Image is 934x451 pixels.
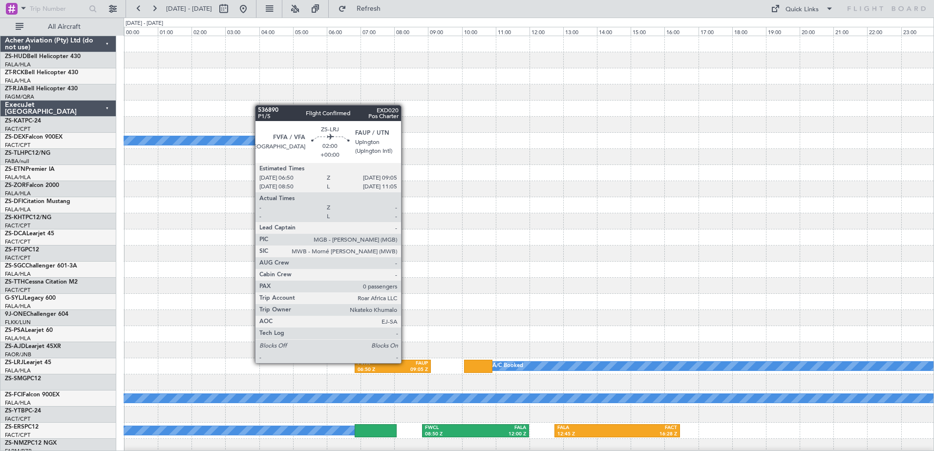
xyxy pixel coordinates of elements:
div: 17:00 [699,27,732,36]
div: 16:28 Z [617,431,677,438]
div: FALA [557,425,617,431]
a: ZS-LRJLearjet 45 [5,360,51,366]
a: FACT/CPT [5,431,30,439]
span: ZS-YTB [5,408,25,414]
a: ZS-PSALearjet 60 [5,328,53,333]
span: G-SYLJ [5,295,24,301]
a: ZS-ZORFalcon 2000 [5,183,59,188]
div: 00:00 [124,27,158,36]
span: ZS-PSA [5,328,25,333]
div: 02:00 [191,27,225,36]
a: FACT/CPT [5,254,30,262]
div: 12:00 [530,27,563,36]
span: 9J-ONE [5,311,26,317]
a: FALA/HLA [5,77,31,84]
span: [DATE] - [DATE] [166,4,212,13]
a: ZS-TLHPC12/NG [5,150,50,156]
span: ZS-KHT [5,215,25,221]
a: FALA/HLA [5,335,31,342]
a: FALA/HLA [5,61,31,68]
div: 10:00 [462,27,496,36]
a: FACT/CPT [5,125,30,133]
a: ZS-DEXFalcon 900EX [5,134,63,140]
a: ZS-YTBPC-24 [5,408,41,414]
a: ZS-KATPC-24 [5,118,41,124]
a: FALA/HLA [5,367,31,374]
div: 22:00 [867,27,901,36]
span: ZS-DFI [5,199,23,205]
a: FALA/HLA [5,399,31,407]
div: 08:00 [394,27,428,36]
a: FALA/HLA [5,206,31,213]
div: 13:00 [563,27,597,36]
div: 12:45 Z [557,431,617,438]
div: 09:00 [428,27,462,36]
button: Refresh [334,1,392,17]
span: ZS-DCA [5,231,26,237]
div: 18:00 [732,27,766,36]
span: ZS-ETN [5,166,25,172]
div: 11:00 [496,27,530,36]
input: Trip Number [30,1,86,16]
button: Quick Links [766,1,838,17]
div: 20:00 [800,27,833,36]
div: 01:00 [158,27,191,36]
span: ZT-RCK [5,70,24,76]
div: 16:00 [664,27,698,36]
a: ZS-HUDBell Helicopter 430 [5,54,81,60]
a: FACT/CPT [5,287,30,294]
a: FAOR/JNB [5,351,31,358]
div: 08:50 Z [425,431,476,438]
div: 15:00 [631,27,664,36]
span: ZS-TLH [5,150,24,156]
div: 09:05 Z [393,367,428,373]
a: ZS-FTGPC12 [5,247,39,253]
a: FACT/CPT [5,415,30,423]
div: 06:00 [327,27,361,36]
div: [DATE] - [DATE] [126,20,163,28]
a: ZS-FCIFalcon 900EX [5,392,60,398]
div: 19:00 [766,27,800,36]
span: ZS-NMZ [5,440,27,446]
a: 9J-ONEChallenger 604 [5,311,68,317]
a: ZT-RCKBell Helicopter 430 [5,70,78,76]
span: ZS-HUD [5,54,27,60]
div: 03:00 [225,27,259,36]
a: ZS-ERSPC12 [5,424,39,430]
a: FAGM/QRA [5,93,34,101]
a: ZS-SMGPC12 [5,376,41,382]
div: 14:00 [597,27,631,36]
a: ZS-TTHCessna Citation M2 [5,279,78,285]
span: ZS-FCI [5,392,22,398]
div: 07:00 [361,27,394,36]
a: ZT-RJABell Helicopter 430 [5,86,78,92]
div: 06:50 Z [358,367,393,373]
div: 21:00 [833,27,867,36]
div: FALA [476,425,527,431]
a: ZS-DFICitation Mustang [5,199,70,205]
span: ZS-ERS [5,424,24,430]
span: ZS-TTH [5,279,25,285]
span: ZS-LRJ [5,360,23,366]
a: ZS-NMZPC12 NGX [5,440,57,446]
div: FVFA [358,360,393,367]
a: ZS-SGCChallenger 601-3A [5,263,77,269]
span: ZS-SGC [5,263,25,269]
div: FACT [617,425,677,431]
a: FALA/HLA [5,303,31,310]
span: ZS-ZOR [5,183,26,188]
a: FLKK/LUN [5,319,31,326]
span: ZS-FTG [5,247,25,253]
div: Quick Links [785,5,819,15]
div: FWCL [425,425,476,431]
div: 04:00 [259,27,293,36]
a: FALA/HLA [5,270,31,278]
div: A/C Booked [492,359,523,373]
a: FALA/HLA [5,174,31,181]
a: ZS-KHTPC12/NG [5,215,51,221]
a: FABA/null [5,158,29,165]
a: FACT/CPT [5,142,30,149]
span: ZS-SMG [5,376,27,382]
a: G-SYLJLegacy 600 [5,295,56,301]
div: FAUP [393,360,428,367]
